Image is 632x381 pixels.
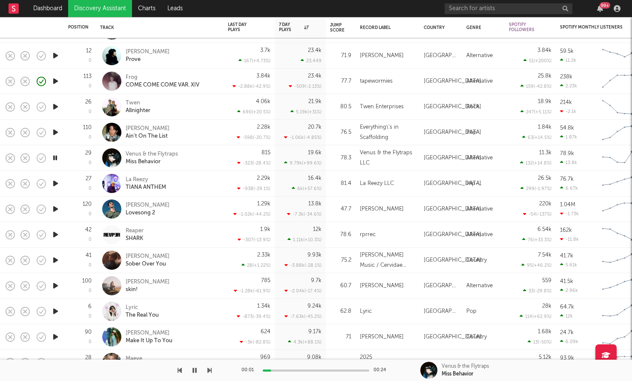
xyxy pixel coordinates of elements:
[126,260,169,268] div: Sober Over You
[292,186,322,191] div: 6k ( +57.6 % )
[86,176,92,182] div: 27
[560,279,573,284] div: 41.5k
[424,230,481,240] div: [GEOGRAPHIC_DATA]
[330,281,351,291] div: 60.7
[126,286,169,294] div: skin!
[126,227,144,242] a: ReaperSHARK
[360,51,404,61] div: [PERSON_NAME]
[560,125,574,131] div: 54.8k
[237,109,270,115] div: 690 ( +20.5 % )
[89,58,92,63] div: 0
[257,176,270,181] div: 2.29k
[284,263,322,268] div: -3.88k ( -28.1 % )
[126,125,169,140] a: [PERSON_NAME]Ain't On The List
[424,102,481,112] div: [GEOGRAPHIC_DATA]
[538,73,552,79] div: 25.8k
[308,150,322,156] div: 19.6k
[234,288,270,294] div: -1.28k ( -61.9 % )
[240,339,270,345] div: -3k ( -82.8 % )
[424,332,481,342] div: [GEOGRAPHIC_DATA]
[260,48,270,53] div: 3.7k
[520,186,552,191] div: 299 ( -1.97 % )
[523,211,552,217] div: -54 ( -137 % )
[308,99,322,104] div: 21.9k
[289,84,322,89] div: -509 ( -2.13 % )
[522,135,552,140] div: 63 ( +14.5 % )
[83,125,92,130] div: 110
[126,99,150,107] div: Twen
[126,74,199,81] div: Frog
[537,227,552,232] div: 6.54k
[126,176,166,184] div: La Reezy
[466,281,493,291] div: Alternative
[126,133,169,140] div: Ain't On The List
[308,124,322,130] div: 20.7k
[560,253,573,259] div: 41.7k
[424,179,481,189] div: [GEOGRAPHIC_DATA]
[360,306,372,317] div: Lyric
[466,358,491,368] div: Indie Pop
[538,252,552,258] div: 7.54k
[89,289,92,293] div: 0
[100,25,215,30] div: Track
[284,288,322,294] div: -2.04k ( -17.4 % )
[360,281,404,291] div: [PERSON_NAME]
[85,150,92,156] div: 29
[89,340,92,344] div: 0
[560,58,576,63] div: 11.2k
[233,84,270,89] div: -2.88k ( -42.9 % )
[520,109,552,115] div: 247 ( +5.11 % )
[542,278,552,283] div: 559
[308,176,322,181] div: 16.4k
[330,76,351,87] div: 77.7
[126,209,169,217] div: Lovesong 2
[68,25,89,30] div: Position
[560,83,577,89] div: 2.23k
[330,332,351,342] div: 71
[126,355,142,363] div: Maeve
[445,3,572,14] input: Search for artists
[126,253,169,260] div: [PERSON_NAME]
[560,211,579,216] div: -1.73k
[85,329,92,335] div: 90
[560,151,574,156] div: 78.9k
[126,337,172,345] div: Make It Up To You
[528,339,552,345] div: 13 ( -50 % )
[260,227,270,232] div: 1.9k
[126,202,169,217] a: [PERSON_NAME]Lovesong 2
[257,124,270,130] div: 2.28k
[560,185,578,191] div: 6.67k
[360,25,411,30] div: Record Label
[560,109,576,114] div: -2.1k
[521,263,552,268] div: 95 ( +46.2 % )
[126,227,144,235] div: Reaper
[126,278,169,294] a: [PERSON_NAME]skin!
[373,365,391,375] div: 00:24
[233,211,270,217] div: -1.02k ( -44.2 % )
[466,332,487,342] div: Country
[560,100,572,105] div: 214k
[126,235,144,242] div: SHARK
[523,288,552,294] div: 33 ( -29.8 % )
[284,135,322,140] div: -1.06k ( -4.85 % )
[313,227,322,232] div: 12k
[126,158,178,166] div: Miss Behavior
[126,107,150,115] div: Allnighter
[308,73,322,79] div: 23.4k
[360,148,415,168] div: Venus & the Flytraps LLC
[360,352,415,373] div: 2025 [PERSON_NAME]
[560,304,574,310] div: 64.7k
[126,74,199,89] a: FrogCOME COME COME VAR. XIV
[238,237,270,242] div: -307 ( -13.9 % )
[560,25,624,30] div: Spotify Monthly Listeners
[126,278,169,286] div: [PERSON_NAME]
[560,262,577,268] div: 5.61k
[466,51,493,61] div: Alternative
[600,2,610,9] div: 99 +
[560,49,574,54] div: 59.5k
[360,102,404,112] div: Twen Enterprises
[307,355,322,360] div: 9.08k
[261,329,270,335] div: 624
[256,73,270,79] div: 3.84k
[241,263,270,268] div: 28 ( +1.22 % )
